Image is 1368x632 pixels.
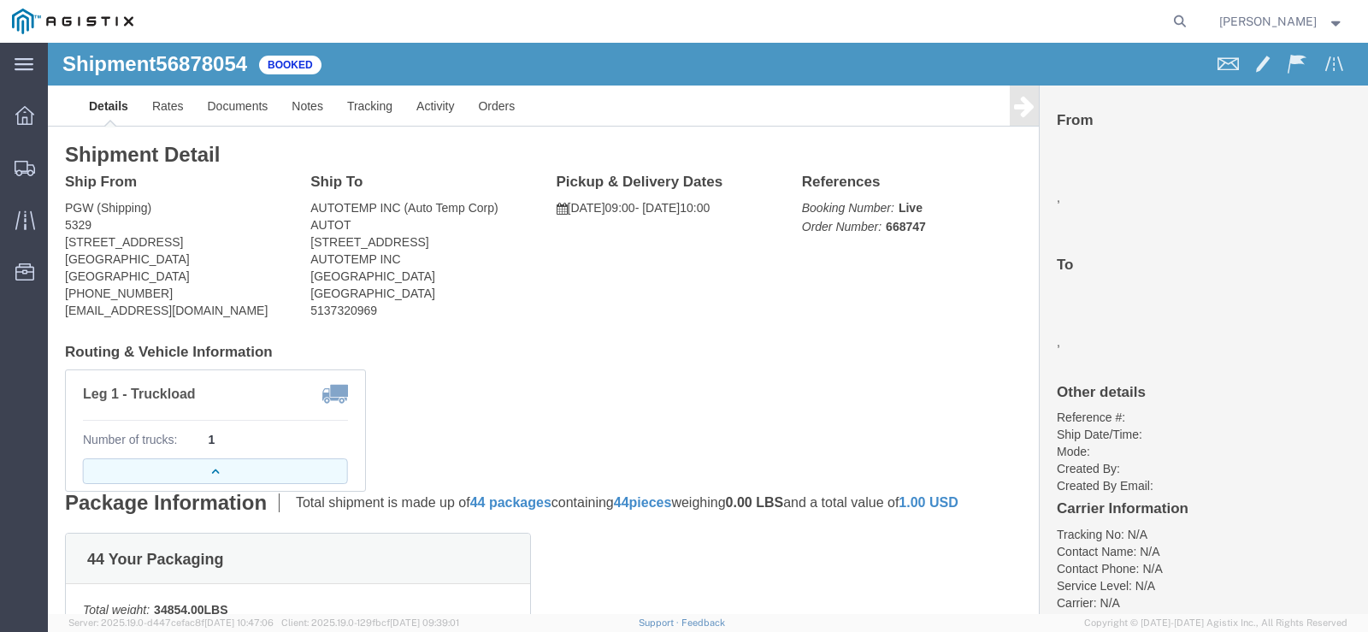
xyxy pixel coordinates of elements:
img: logo [12,9,133,34]
span: Craig Clark [1219,12,1317,31]
span: Server: 2025.19.0-d447cefac8f [68,617,274,628]
span: Client: 2025.19.0-129fbcf [281,617,459,628]
span: [DATE] 09:39:01 [390,617,459,628]
button: [PERSON_NAME] [1218,11,1345,32]
iframe: FS Legacy Container [48,43,1368,614]
span: Copyright © [DATE]-[DATE] Agistix Inc., All Rights Reserved [1084,616,1347,630]
a: Feedback [681,617,725,628]
span: [DATE] 10:47:06 [204,617,274,628]
a: Support [639,617,681,628]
